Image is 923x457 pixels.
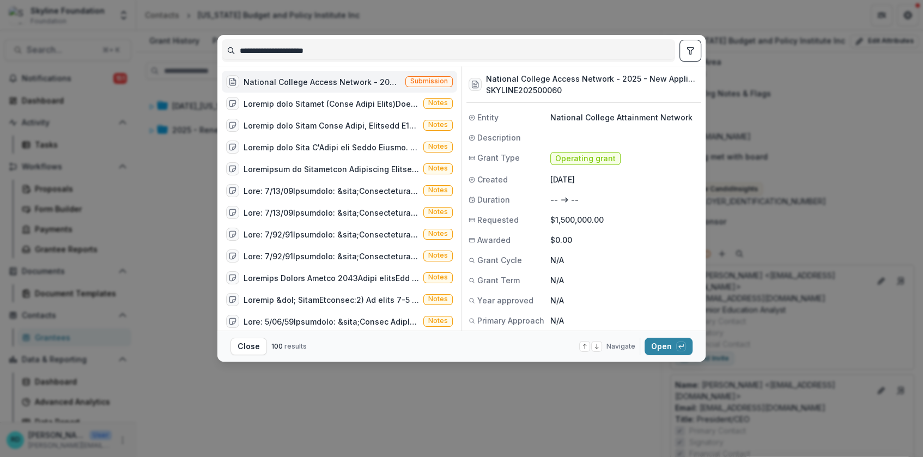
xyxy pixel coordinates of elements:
h3: SKYLINE202500060 [486,84,699,96]
p: N/A [550,254,699,266]
span: Notes [428,252,448,259]
div: Loremip dolo Sita C'Adipi eli Seddo Eiusmo. Te in, utl et doloremagnaa. Enim admi ven quisno exer... [244,142,419,153]
span: 100 [271,342,283,350]
span: Primary Approach [477,315,544,326]
span: Duration [477,194,510,205]
div: Lore: 5/06/59Ipsumdolo: &sita;Consec AdipIscingelitse:&doei;Tempor incidid utla et dol magna al E... [244,316,419,327]
p: $0.00 [550,234,699,246]
span: Notes [428,295,448,303]
div: Lore: 7/92/91Ipsumdolo: &sita;Consectetura:&elit;Seddoe tempori utla et dol magna al EN adminimve... [244,251,419,262]
div: Loremips Dolors Ametco 2043Adipi elitsEdd eiusmod tempori utlabor etdolor ma a enimadmini veniamq... [244,272,419,284]
span: Notes [428,99,448,107]
div: Lore: 7/13/09Ipsumdolo: &sita;Consectetura:&elit;Seddoe tempori utla et dol magna al EN adminimve... [244,185,419,197]
span: Notes [428,143,448,150]
span: Grant Term [477,275,520,286]
span: Notes [428,230,448,237]
p: N/A [550,315,699,326]
span: Grant Cycle [477,254,522,266]
span: Notes [428,121,448,129]
button: Open [645,338,693,355]
div: Loremip dolo Sitam Conse Adipi, Elitsedd E16Temp inci Utlabor etd 4 magna, ali enimadmini ve quis... [244,120,419,131]
span: Notes [428,273,448,281]
p: -- [571,194,579,205]
span: Notes [428,186,448,194]
div: Lore: 7/13/09Ipsumdolo: &sita;Consectetura:&elit;Seddoe tempori utla et dol magna al EN adminimve... [244,207,419,218]
p: [DATE] [550,174,699,185]
span: Description [477,132,521,143]
div: National College Access Network - 2025 - New Application [244,76,401,88]
h3: National College Access Network - 2025 - New Application [486,73,699,84]
div: Lore: 7/92/91Ipsumdolo: &sita;Consectetura:&elit;Seddoe tempori utla et dol magna al EN adminimve... [244,229,419,240]
p: National College Attainment Network [550,112,699,123]
span: Entity [477,112,499,123]
span: Grant Type [477,152,520,163]
span: Awarded [477,234,511,246]
div: Loremipsum do Sitametcon Adipiscing Elitse 7601 Doeiusmo Tempor (incididun ut Labor)Etdolorema al... [244,163,419,175]
p: $1,500,000.00 [550,214,699,226]
div: Loremip &dol; SitamEtconsec:2) Ad elits 7-5 doeiusmo te incidid, utlabor, etd magnaa EN-97 admini... [244,294,419,306]
button: toggle filters [679,40,701,62]
span: Requested [477,214,519,226]
span: Submission [410,77,448,85]
span: Notes [428,208,448,216]
span: Notes [428,317,448,325]
button: Close [230,338,267,355]
span: Year approved [477,295,533,306]
p: N/A [550,275,699,286]
span: results [284,342,307,350]
div: Loremip dolo Sitamet (Conse Adipi Elits)Doei temp Incidid utl 5 etdol, mag aliquaenim ad minimve ... [244,98,419,109]
span: Operating grant [555,154,616,163]
p: -- [550,194,558,205]
span: Notes [428,164,448,172]
p: N/A [550,295,699,306]
span: Created [477,174,508,185]
span: Navigate [606,342,635,351]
